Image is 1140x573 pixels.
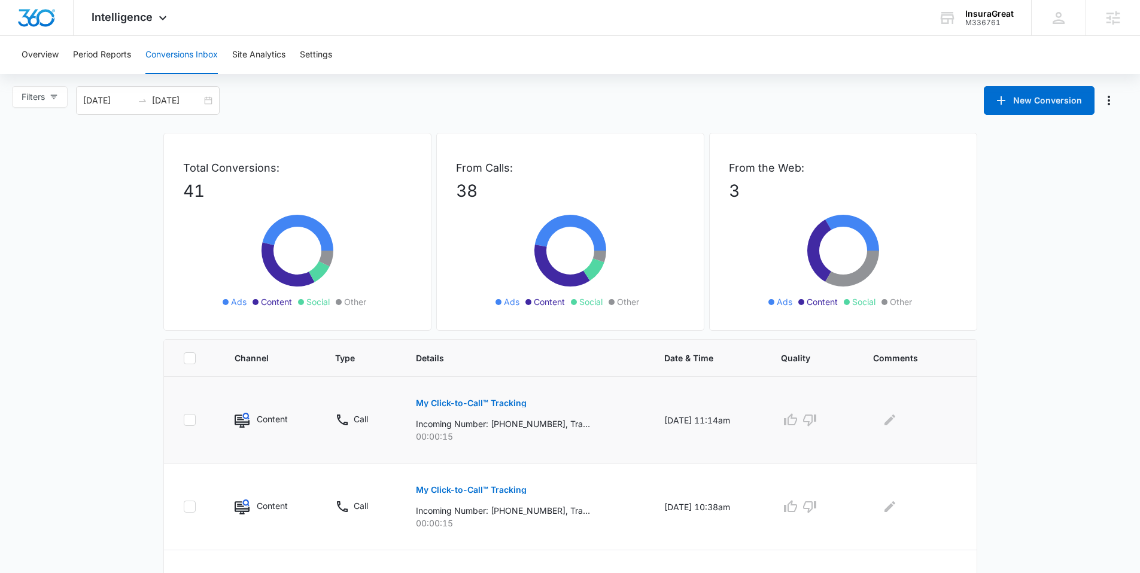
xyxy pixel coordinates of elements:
button: Edit Comments [880,410,899,429]
div: account name [965,9,1014,19]
span: Social [579,295,603,308]
span: Other [617,295,639,308]
p: 38 [456,178,685,203]
p: Incoming Number: [PHONE_NUMBER], Tracking Number: [PHONE_NUMBER], Ring To: [PHONE_NUMBER], Caller... [416,504,590,517]
p: Call [354,413,368,425]
span: Intelligence [92,11,153,23]
span: Social [306,295,330,308]
td: [DATE] 11:14am [650,377,767,464]
p: Content [257,413,288,425]
span: swap-right [138,96,147,105]
div: account id [965,19,1014,27]
span: Channel [235,352,289,364]
button: Overview [22,36,59,74]
button: Site Analytics [232,36,285,74]
img: tab_domain_overview_orange.svg [32,69,42,79]
input: Start date [83,94,133,107]
span: Other [890,295,912,308]
button: Filters [12,86,68,108]
p: 00:00:15 [416,517,636,529]
p: Call [354,499,368,512]
span: Ads [777,295,792,308]
img: tab_keywords_by_traffic_grey.svg [119,69,129,79]
span: Ads [504,295,519,308]
button: My Click-to-Call™ Tracking [416,476,527,504]
p: 00:00:15 [416,430,636,443]
p: From Calls: [456,160,685,176]
input: End date [152,94,202,107]
span: Content [261,295,292,308]
span: Social [852,295,875,308]
button: Manage Numbers [1099,91,1118,110]
span: Content [534,295,565,308]
p: From the Web: [729,160,957,176]
div: Keywords by Traffic [132,71,202,78]
p: 41 [183,178,412,203]
div: Domain: [DOMAIN_NAME] [31,31,132,41]
span: Date & Time [664,352,735,364]
p: My Click-to-Call™ Tracking [416,399,527,407]
p: 3 [729,178,957,203]
button: Conversions Inbox [145,36,218,74]
button: Settings [300,36,332,74]
div: Domain Overview [45,71,107,78]
span: to [138,96,147,105]
img: logo_orange.svg [19,19,29,29]
span: Quality [781,352,827,364]
p: Incoming Number: [PHONE_NUMBER], Tracking Number: [PHONE_NUMBER], Ring To: [PHONE_NUMBER], Caller... [416,417,590,430]
button: New Conversion [984,86,1095,115]
span: Ads [231,295,247,308]
p: Total Conversions: [183,160,412,176]
button: Edit Comments [880,497,899,516]
div: v 4.0.25 [34,19,59,29]
p: Content [257,499,288,512]
span: Content [807,295,838,308]
span: Details [416,352,618,364]
span: Type [335,352,370,364]
button: Period Reports [73,36,131,74]
p: My Click-to-Call™ Tracking [416,486,527,494]
img: website_grey.svg [19,31,29,41]
button: My Click-to-Call™ Tracking [416,389,527,417]
span: Other [344,295,366,308]
td: [DATE] 10:38am [650,464,767,550]
span: Comments [873,352,940,364]
span: Filters [22,90,45,103]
